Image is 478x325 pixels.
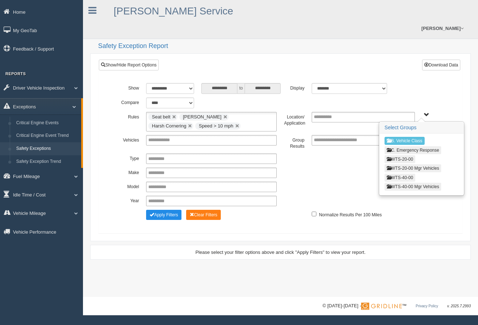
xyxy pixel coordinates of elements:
label: Vehicles [115,135,142,144]
img: Gridline [361,303,402,310]
label: Show [115,83,142,92]
a: Show/Hide Report Options [99,60,159,70]
button: WTS-40-00 [385,174,415,182]
a: [PERSON_NAME] Service [114,5,233,17]
label: Make [115,168,142,176]
div: Please select your filter options above and click "Apply Filters" to view your report. [97,249,464,256]
button: WTS-40-00 Mgr Vehicles [385,183,441,191]
h3: Select Groups [380,122,464,134]
button: WTS-20-00 Mgr Vehicles [385,164,441,172]
label: Location/ Application [280,112,308,127]
div: © [DATE]-[DATE] - ™ [323,302,471,310]
label: Display [280,83,308,92]
label: Rules [115,112,142,121]
span: Speed > 10 mph [199,123,233,129]
button: Change Filter Options [186,210,221,220]
button: C. Emergency Response [385,146,441,154]
label: Normalize Results Per 100 Miles [319,210,382,218]
a: [PERSON_NAME] [418,18,467,39]
a: Critical Engine Event Trend [13,129,81,142]
a: Critical Engine Events [13,117,81,130]
button: B. Vehicle Class [385,137,425,145]
a: Safety Exceptions [13,142,81,155]
span: [PERSON_NAME] [183,114,222,120]
a: Safety Exception Trend [13,155,81,168]
button: WTS-20-00 [385,155,415,163]
label: Group Results [280,135,308,150]
span: to [237,83,245,94]
label: Year [115,196,142,204]
span: Harsh Cornering [152,123,186,129]
span: Seat belt [152,114,170,120]
label: Compare [115,97,142,106]
button: Change Filter Options [146,210,181,220]
label: Model [115,182,142,190]
label: Type [115,153,142,162]
a: Privacy Policy [416,304,438,308]
button: Download Data [422,60,460,70]
span: v. 2025.7.2993 [447,304,471,308]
